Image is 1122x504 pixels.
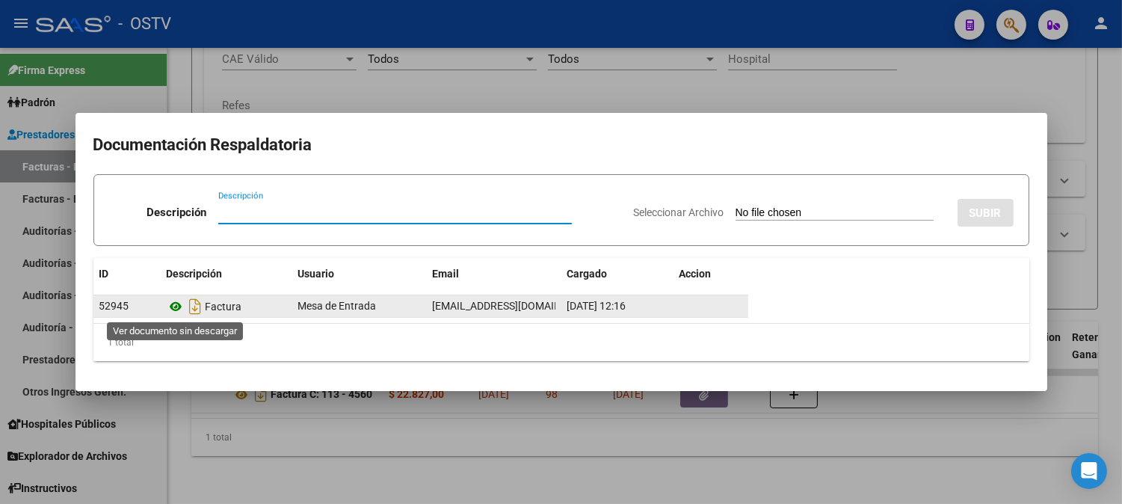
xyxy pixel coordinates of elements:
[161,258,292,290] datatable-header-cell: Descripción
[93,324,1029,361] div: 1 total
[634,206,724,218] span: Seleccionar Archivo
[292,258,427,290] datatable-header-cell: Usuario
[99,268,109,280] span: ID
[427,258,561,290] datatable-header-cell: Email
[433,300,599,312] span: [EMAIL_ADDRESS][DOMAIN_NAME]
[1071,453,1107,489] div: Open Intercom Messenger
[186,295,206,319] i: Descargar documento
[93,258,161,290] datatable-header-cell: ID
[970,206,1002,220] span: SUBIR
[567,300,626,312] span: [DATE] 12:16
[673,258,748,290] datatable-header-cell: Accion
[167,268,223,280] span: Descripción
[147,204,206,221] p: Descripción
[298,300,377,312] span: Mesa de Entrada
[561,258,673,290] datatable-header-cell: Cargado
[958,199,1014,227] button: SUBIR
[99,300,129,312] span: 52945
[433,268,460,280] span: Email
[93,131,1029,159] h2: Documentación Respaldatoria
[567,268,608,280] span: Cargado
[298,268,335,280] span: Usuario
[167,295,286,319] div: Factura
[679,268,712,280] span: Accion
